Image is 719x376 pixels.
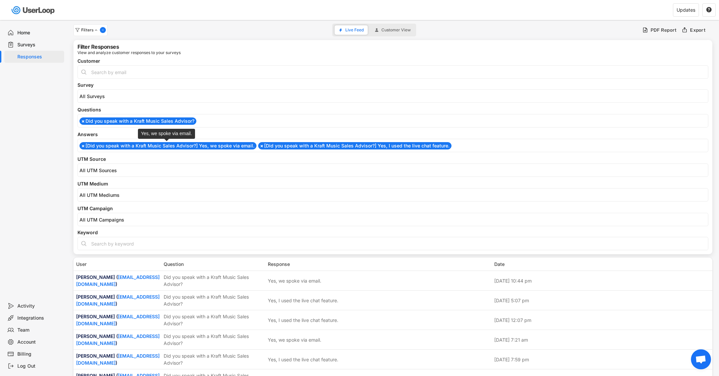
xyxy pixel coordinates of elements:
[79,192,710,198] input: All UTM Mediums
[76,314,160,326] a: [EMAIL_ADDRESS][DOMAIN_NAME]
[77,59,708,63] div: Customer
[77,230,708,235] div: Keyword
[164,333,264,347] div: Did you speak with a Kraft Music Sales Advisor?
[677,8,695,12] div: Updates
[164,293,264,307] div: Did you speak with a Kraft Music Sales Advisor?
[690,27,706,33] div: Export
[77,132,708,137] div: Answers
[494,356,710,363] div: [DATE] 7:59 pm
[76,293,160,307] div: [PERSON_NAME] ( )
[79,167,710,173] input: All UTM Sources
[494,277,710,284] div: [DATE] 10:44 pm
[77,206,708,211] div: UTM Campaign
[164,274,264,288] div: Did you speak with a Kraft Music Sales Advisor?
[10,3,57,17] img: userloop-logo-01.svg
[164,261,264,268] div: Question
[371,25,415,35] button: Customer View
[706,7,712,13] button: 
[76,313,160,327] div: [PERSON_NAME] ( )
[81,119,85,123] span: ×
[81,143,85,148] span: ×
[260,143,263,148] span: ×
[335,25,368,35] button: Live Feed
[651,27,677,33] div: PDF Report
[17,351,61,357] div: Billing
[79,217,710,223] input: All UTM Campaigns
[76,274,160,287] a: [EMAIL_ADDRESS][DOMAIN_NAME]
[17,42,61,48] div: Surveys
[77,65,708,79] input: Search by email
[81,28,99,32] div: Filters
[381,28,411,32] span: Customer View
[17,30,61,36] div: Home
[17,315,61,321] div: Integrations
[164,313,264,327] div: Did you speak with a Kraft Music Sales Advisor?
[76,274,160,288] div: [PERSON_NAME] ( )
[17,303,61,309] div: Activity
[76,353,160,366] a: [EMAIL_ADDRESS][DOMAIN_NAME]
[77,44,119,49] div: Filter Responses
[494,336,710,343] div: [DATE] 7:21 am
[79,142,256,149] li: [Did you speak with a Kraft Music Sales Advisor?] Yes, we spoke via email.
[268,261,490,268] div: Response
[76,352,160,366] div: [PERSON_NAME] ( )
[268,317,338,324] div: Yes, I used the live chat feature.
[268,277,321,284] div: Yes, we spoke via email.
[79,117,196,125] li: Did you speak with a Kraft Music Sales Advisor?
[79,93,710,99] input: All Surveys
[77,51,181,55] div: View and analyze customer responses to your surveys
[345,28,364,32] span: Live Feed
[76,333,160,347] div: [PERSON_NAME] ( )
[77,83,708,87] div: Survey
[494,317,710,324] div: [DATE] 12:07 pm
[77,157,708,161] div: UTM Source
[494,261,710,268] div: Date
[258,142,452,149] li: [Did you speak with a Kraft Music Sales Advisor?] Yes, I used the live chat feature.
[17,327,61,333] div: Team
[691,349,711,369] a: Open chat
[17,339,61,345] div: Account
[76,333,160,346] a: [EMAIL_ADDRESS][DOMAIN_NAME]
[17,363,61,369] div: Log Out
[77,181,708,186] div: UTM Medium
[77,107,708,112] div: Questions
[268,336,321,343] div: Yes, we spoke via email.
[494,297,710,304] div: [DATE] 5:07 pm
[77,237,708,250] input: Search by keyword
[76,294,160,307] a: [EMAIL_ADDRESS][DOMAIN_NAME]
[164,352,264,366] div: Did you speak with a Kraft Music Sales Advisor?
[17,54,61,60] div: Responses
[76,261,160,268] div: User
[268,356,338,363] div: Yes, I used the live chat feature.
[268,297,338,304] div: Yes, I used the live chat feature.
